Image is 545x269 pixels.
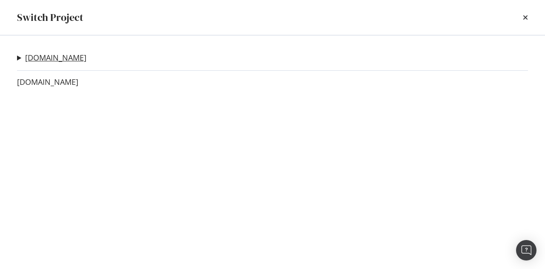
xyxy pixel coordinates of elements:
[523,10,528,25] div: times
[17,52,86,64] summary: [DOMAIN_NAME]
[17,10,83,25] div: Switch Project
[17,78,78,87] a: [DOMAIN_NAME]
[516,240,536,260] div: Open Intercom Messenger
[25,53,86,62] a: [DOMAIN_NAME]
